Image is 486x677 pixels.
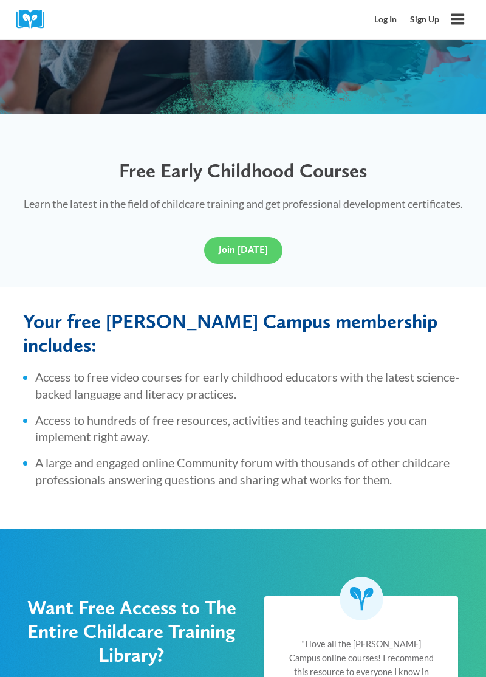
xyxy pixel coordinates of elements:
img: Cox Campus [16,10,53,29]
li: A large and engaged online Community forum with thousands of other childcare professionals answer... [35,455,463,488]
a: Join [DATE] [204,237,282,264]
nav: Secondary Mobile Navigation [368,9,446,31]
a: Log In [368,9,404,31]
p: Learn the latest in the field of childcare training and get professional development certificates. [23,195,463,213]
li: Access to free video courses for early childhood educators with the latest science-backed languag... [35,369,463,402]
span: Your free [PERSON_NAME] Campus membership includes: [23,309,437,357]
p: Want Free Access to The Entire Childcare Training Library? [23,596,240,667]
button: Open menu [446,7,470,31]
a: Sign Up [403,9,446,31]
span: Join [DATE] [219,244,268,255]
li: Access to hundreds of free resources, activities and teaching guides you can implement right away. [35,412,463,445]
span: Free Early Childhood Courses [119,159,367,182]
